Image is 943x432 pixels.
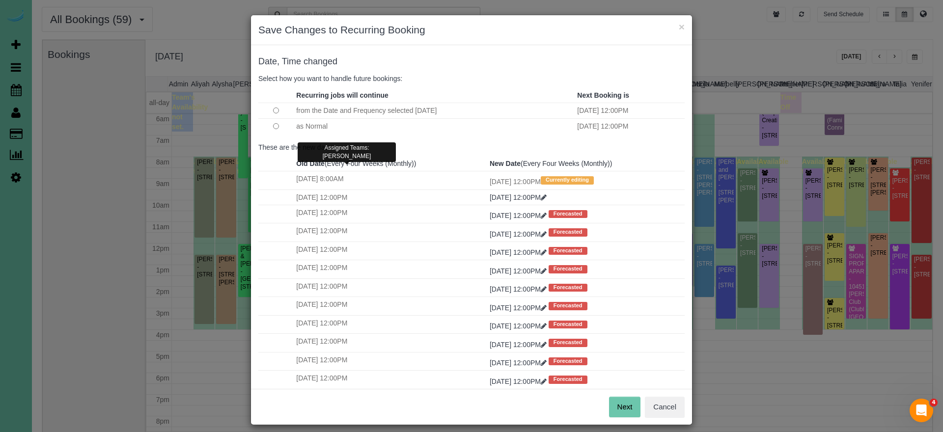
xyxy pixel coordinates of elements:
span: Forecasted [549,339,587,347]
p: These are the new dates: [258,142,685,152]
span: 4 [930,399,938,406]
strong: Recurring jobs will continue [296,91,388,99]
td: [DATE] 12:00PM [575,118,685,134]
a: [DATE] 12:00PM [490,267,549,275]
span: Forecasted [549,228,587,236]
span: Forecasted [549,376,587,383]
td: [DATE] 12:00PM [294,334,487,352]
a: [DATE] 12:00PM [490,341,549,349]
td: [DATE] 12:00PM [575,103,685,118]
td: as Normal [294,118,575,134]
th: (Every Four Weeks (Monthly)) [487,156,685,171]
p: Select how you want to handle future bookings: [258,74,685,83]
span: Date, Time [258,56,301,66]
th: (Every Four Weeks (Monthly)) [294,156,487,171]
a: [DATE] 12:00PM [490,285,549,293]
h4: changed [258,57,685,67]
span: Forecasted [549,357,587,365]
a: [DATE] 12:00PM [490,212,549,219]
a: [DATE] 12:00PM [490,359,549,367]
a: [DATE] 12:00PM [490,378,549,385]
strong: Next Booking is [577,91,629,99]
td: [DATE] 12:00PM [487,171,685,189]
iframe: Intercom live chat [910,399,933,422]
td: [DATE] 12:00PM [294,315,487,333]
td: [DATE] 12:00PM [294,189,487,205]
button: Next [609,397,641,417]
span: Forecasted [549,302,587,310]
td: [DATE] 12:00PM [294,260,487,278]
h3: Save Changes to Recurring Booking [258,23,685,37]
td: [DATE] 12:00PM [294,371,487,389]
strong: Old Date [296,160,325,167]
span: Forecasted [549,247,587,255]
button: Cancel [645,397,685,417]
td: [DATE] 12:00PM [294,278,487,297]
strong: New Date [490,160,521,167]
span: Forecasted [549,321,587,328]
a: [DATE] 12:00PM [490,230,549,238]
span: Currently editing [541,176,594,184]
td: from the Date and Frequency selected [DATE] [294,103,575,118]
span: Forecasted [549,284,587,292]
span: Forecasted [549,265,587,273]
td: [DATE] 12:00PM [294,297,487,315]
span: Forecasted [549,210,587,218]
td: [DATE] 12:00PM [294,242,487,260]
button: × [679,22,685,32]
td: [DATE] 12:00PM [294,205,487,223]
td: [DATE] 12:00PM [294,223,487,242]
div: Assigned Teams: [PERSON_NAME] [298,142,396,162]
a: [DATE] 12:00PM [490,248,549,256]
a: [DATE] 12:00PM [490,322,549,330]
a: [DATE] 12:00PM [490,193,547,201]
a: [DATE] 12:00PM [490,304,549,312]
td: [DATE] 8:00AM [294,171,487,189]
td: [DATE] 12:00PM [294,352,487,370]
